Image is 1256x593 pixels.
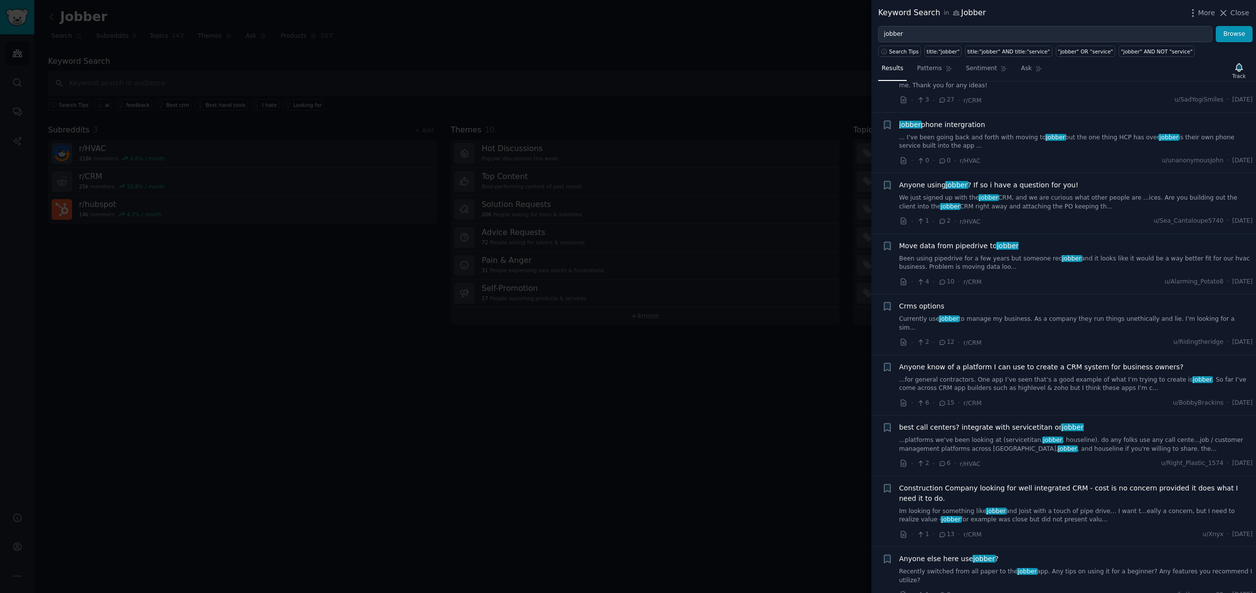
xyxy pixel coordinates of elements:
span: jobber [945,181,968,189]
span: · [958,529,960,540]
span: 2 [916,338,929,347]
span: Move data from pipedrive to [899,241,1019,251]
span: jobber [1042,437,1063,443]
a: "jobber" AND NOT "service" [1119,46,1195,57]
a: "jobber" OR "service" [1056,46,1116,57]
span: u/unanonymousJohn [1162,156,1223,165]
span: · [1227,96,1229,104]
span: 1 [916,217,929,226]
span: jobber [1057,445,1078,452]
span: · [958,95,960,105]
div: "jobber" OR "service" [1058,48,1113,55]
span: r/CRM [964,339,982,346]
button: Track [1229,60,1249,81]
span: 3 [916,96,929,104]
span: [DATE] [1232,338,1253,347]
a: ...for general contractors. One app I’ve seen that’s a good example of what I’m trying to create ... [899,376,1253,393]
span: · [911,529,913,540]
span: · [911,155,913,166]
span: 10 [938,278,954,286]
span: u/Xnyx [1203,530,1224,539]
span: r/CRM [964,97,982,104]
span: · [933,216,935,227]
span: [DATE] [1232,217,1253,226]
span: jobber [1061,423,1084,431]
button: Close [1218,8,1249,18]
span: jobber [940,203,961,210]
span: r/CRM [964,279,982,285]
span: 4 [916,278,929,286]
span: 0 [938,156,950,165]
span: Sentiment [966,64,997,73]
span: · [911,95,913,105]
span: jobber [1017,568,1038,575]
span: · [1227,399,1229,408]
a: Anyone else here usejobber? [899,554,999,564]
span: jobber [939,315,960,322]
a: Im looking for something likejobberand Joist with a touch of pipe drive… I want t...eally a conce... [899,507,1253,524]
span: jobber [1158,134,1179,141]
span: 13 [938,530,954,539]
span: · [911,277,913,287]
span: u/Ridingtheridge [1173,338,1223,347]
span: · [911,398,913,408]
span: 6 [916,399,929,408]
span: 0 [916,156,929,165]
a: Sentiment [963,61,1011,81]
span: · [933,155,935,166]
span: · [933,459,935,469]
span: u/Sea_Cantaloupe5740 [1154,217,1224,226]
span: Results [882,64,903,73]
div: Keyword Search Jobber [878,7,986,19]
a: Been using pipedrive for a few years but someone recjobberand it looks like it would be a way bet... [899,255,1253,272]
span: Construction Company looking for well integrated CRM - cost is no concern provided it does what I... [899,483,1253,504]
span: jobber [941,516,962,523]
span: [DATE] [1232,530,1253,539]
div: "jobber" AND NOT "service" [1121,48,1193,55]
a: ... I’ve been going back and forth with moving tojobberbut the one thing HCP has overjobberis the... [899,133,1253,151]
span: 27 [938,96,954,104]
a: Ask [1018,61,1046,81]
span: · [958,398,960,408]
button: Browse [1216,26,1253,43]
span: jobber [1061,255,1082,262]
span: jobber [996,242,1020,250]
div: title:"jobber" AND title:"service" [968,48,1050,55]
span: More [1198,8,1215,18]
a: title:"jobber" AND title:"service" [965,46,1052,57]
span: · [911,337,913,348]
a: Anyone usingjobber? If so i have a question for you! [899,180,1079,190]
span: · [1227,530,1229,539]
span: u/Alarming_Potato8 [1165,278,1224,286]
a: best call centers? integrate with servicetitan orjobber [899,422,1084,433]
span: u/Right_Plastic_1574 [1161,459,1223,468]
span: jobber [972,555,996,563]
span: Search Tips [889,48,919,55]
span: · [933,95,935,105]
input: Try a keyword related to your business [878,26,1212,43]
span: · [1227,338,1229,347]
span: jobber [986,508,1007,515]
a: We just signed up with thejobberCRM, and we are curious what other people are ...ices. Are you bu... [899,194,1253,211]
span: [DATE] [1232,96,1253,104]
span: r/CRM [964,531,982,538]
span: · [933,398,935,408]
span: 6 [938,459,950,468]
span: u/SadYogiSmiles [1175,96,1224,104]
span: Close [1230,8,1249,18]
span: Ask [1021,64,1032,73]
span: · [933,277,935,287]
span: · [1227,278,1229,286]
span: · [911,459,913,469]
span: · [933,529,935,540]
span: · [954,155,956,166]
button: More [1188,8,1215,18]
span: r/HVAC [960,157,981,164]
a: Currently usejobberto manage my business. As a company they run things unethically and lie. I’m l... [899,315,1253,332]
span: · [954,459,956,469]
a: Anyone know of a platform I can use to create a CRM system for business owners? [899,362,1184,372]
span: 2 [916,459,929,468]
span: · [954,216,956,227]
span: 12 [938,338,954,347]
span: in [943,9,949,18]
